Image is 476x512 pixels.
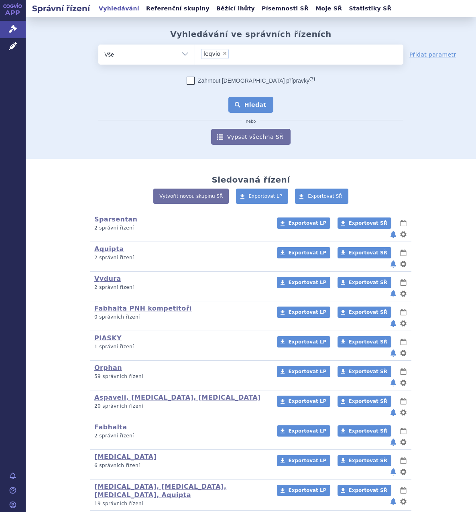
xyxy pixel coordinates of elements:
[399,348,407,358] button: nastavení
[277,307,330,318] a: Exportovat LP
[94,433,266,439] p: 2 správní řízení
[399,408,407,417] button: nastavení
[94,373,266,380] p: 59 správních řízení
[170,29,332,39] h2: Vyhledávání ve správních řízeních
[399,497,407,506] button: nastavení
[409,51,456,59] a: Přidat parametr
[389,497,397,506] button: notifikace
[399,319,407,328] button: nastavení
[399,437,407,447] button: nastavení
[96,3,142,14] a: Vyhledávání
[399,486,407,495] button: lhůty
[399,218,407,228] button: lhůty
[94,314,266,321] p: 0 správních řízení
[346,3,394,14] a: Statistiky SŘ
[389,437,397,447] button: notifikace
[277,366,330,377] a: Exportovat LP
[349,428,387,434] span: Exportovat SŘ
[288,428,326,434] span: Exportovat LP
[94,343,266,350] p: 1 správní řízení
[203,51,220,57] span: leqvio
[389,348,397,358] button: notifikace
[389,408,397,417] button: notifikace
[144,3,212,14] a: Referenční skupiny
[94,284,266,291] p: 2 správní řízení
[338,396,391,407] a: Exportovat SŘ
[338,277,391,288] a: Exportovat SŘ
[399,426,407,436] button: lhůty
[313,3,344,14] a: Moje SŘ
[389,467,397,477] button: notifikace
[399,230,407,239] button: nastavení
[288,220,326,226] span: Exportovat LP
[349,250,387,256] span: Exportovat SŘ
[295,189,348,204] a: Exportovat SŘ
[389,289,397,299] button: notifikace
[349,220,387,226] span: Exportovat SŘ
[26,3,96,14] h2: Správní řízení
[338,425,391,437] a: Exportovat SŘ
[399,259,407,269] button: nastavení
[288,458,326,463] span: Exportovat LP
[277,336,330,347] a: Exportovat LP
[338,247,391,258] a: Exportovat SŘ
[399,367,407,376] button: lhůty
[211,129,291,145] a: Vypsat všechna SŘ
[399,278,407,287] button: lhůty
[399,289,407,299] button: nastavení
[288,309,326,315] span: Exportovat LP
[288,250,326,256] span: Exportovat LP
[94,483,226,499] a: [MEDICAL_DATA], [MEDICAL_DATA], [MEDICAL_DATA], Aquipta
[277,396,330,407] a: Exportovat LP
[277,217,330,229] a: Exportovat LP
[399,337,407,347] button: lhůty
[214,3,257,14] a: Běžící lhůty
[389,259,397,269] button: notifikace
[259,3,311,14] a: Písemnosti SŘ
[338,455,391,466] a: Exportovat SŘ
[94,364,122,372] a: Orphan
[94,275,121,282] a: Vydura
[288,369,326,374] span: Exportovat LP
[94,403,266,410] p: 20 správních řízení
[308,193,342,199] span: Exportovat SŘ
[94,245,124,253] a: Aquipta
[228,97,274,113] button: Hledat
[94,423,127,431] a: Fabhalta
[94,462,266,469] p: 6 správních řízení
[94,305,192,312] a: Fabhalta PNH kompetitoři
[349,488,387,493] span: Exportovat SŘ
[399,396,407,406] button: lhůty
[399,248,407,258] button: lhůty
[94,334,122,342] a: PIASKY
[389,378,397,388] button: notifikace
[288,488,326,493] span: Exportovat LP
[94,254,266,261] p: 2 správní řízení
[338,485,391,496] a: Exportovat SŘ
[94,394,261,401] a: Aspaveli, [MEDICAL_DATA], [MEDICAL_DATA]
[249,193,283,199] span: Exportovat LP
[399,378,407,388] button: nastavení
[288,339,326,345] span: Exportovat LP
[338,336,391,347] a: Exportovat SŘ
[231,49,261,59] input: leqvio
[242,119,260,124] i: nebo
[349,309,387,315] span: Exportovat SŘ
[349,458,387,463] span: Exportovat SŘ
[389,230,397,239] button: notifikace
[94,225,266,232] p: 2 správní řízení
[94,215,137,223] a: Sparsentan
[288,280,326,285] span: Exportovat LP
[389,319,397,328] button: notifikace
[349,369,387,374] span: Exportovat SŘ
[153,189,229,204] a: Vytvořit novou skupinu SŘ
[94,500,266,507] p: 19 správních řízení
[212,175,290,185] h2: Sledovaná řízení
[222,51,227,56] span: ×
[338,366,391,377] a: Exportovat SŘ
[309,76,315,81] abbr: (?)
[399,456,407,465] button: lhůty
[277,277,330,288] a: Exportovat LP
[399,307,407,317] button: lhůty
[187,77,315,85] label: Zahrnout [DEMOGRAPHIC_DATA] přípravky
